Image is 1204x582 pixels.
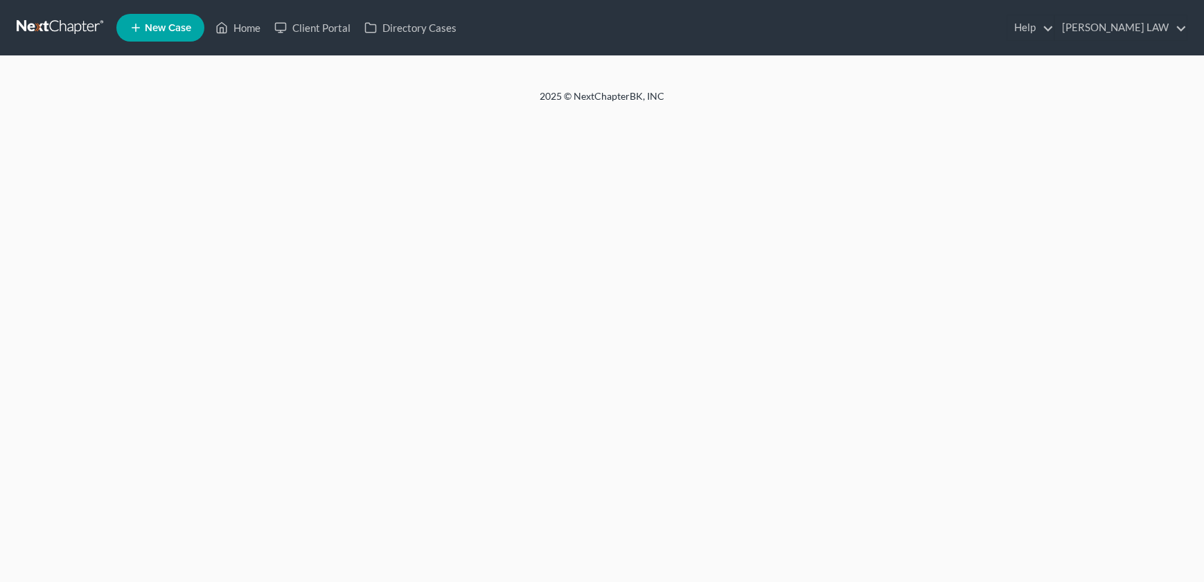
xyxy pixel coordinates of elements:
a: Directory Cases [357,15,463,40]
a: Client Portal [267,15,357,40]
a: Home [209,15,267,40]
new-legal-case-button: New Case [116,14,204,42]
a: Help [1007,15,1054,40]
a: [PERSON_NAME] LAW [1055,15,1187,40]
div: 2025 © NextChapterBK, INC [207,89,997,114]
